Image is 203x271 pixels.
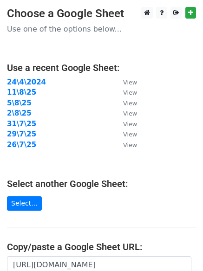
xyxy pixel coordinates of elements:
[123,100,137,107] small: View
[123,89,137,96] small: View
[114,141,137,149] a: View
[123,121,137,128] small: View
[123,131,137,138] small: View
[7,141,36,149] a: 26\7\25
[7,196,42,211] a: Select...
[7,241,196,252] h4: Copy/paste a Google Sheet URL:
[114,120,137,128] a: View
[123,79,137,86] small: View
[7,130,36,138] a: 29\7\25
[114,88,137,97] a: View
[7,7,196,20] h3: Choose a Google Sheet
[7,120,36,128] a: 31\7\25
[123,110,137,117] small: View
[7,88,36,97] a: 11\8\25
[7,78,46,86] a: 24\4\2024
[7,62,196,73] h4: Use a recent Google Sheet:
[7,178,196,189] h4: Select another Google Sheet:
[114,78,137,86] a: View
[7,99,32,107] a: 5\8\25
[114,99,137,107] a: View
[7,24,196,34] p: Use one of the options below...
[123,142,137,148] small: View
[114,130,137,138] a: View
[114,109,137,117] a: View
[7,109,32,117] a: 2\8\25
